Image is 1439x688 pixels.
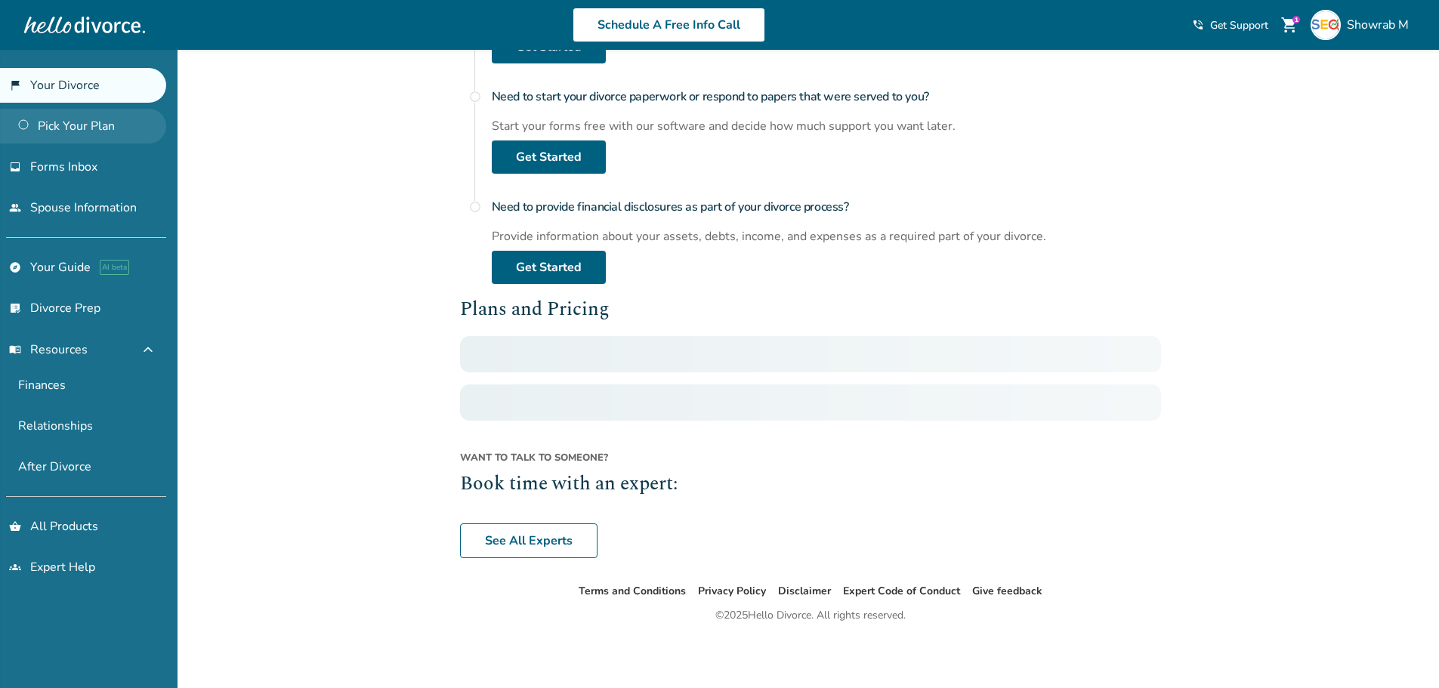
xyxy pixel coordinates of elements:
[42,24,74,36] div: v 4.0.25
[1280,16,1298,34] span: shopping_cart
[60,89,135,99] div: Domain Overview
[1347,17,1415,33] span: Showrab M
[579,584,686,598] a: Terms and Conditions
[9,520,21,532] span: shopping_basket
[30,159,97,175] span: Forms Inbox
[469,91,481,103] span: radio_button_unchecked
[100,260,129,275] span: AI beta
[9,302,21,314] span: list_alt_check
[9,161,21,173] span: inbox
[698,584,766,598] a: Privacy Policy
[492,251,606,284] a: Get Started
[24,39,36,51] img: website_grey.svg
[1192,18,1268,32] a: phone_in_talkGet Support
[492,140,606,174] a: Get Started
[139,341,157,359] span: expand_less
[460,296,1161,325] h2: Plans and Pricing
[573,8,765,42] a: Schedule A Free Info Call
[9,261,21,273] span: explore
[778,582,831,600] li: Disclaimer
[460,451,1161,464] span: Want to talk to someone?
[492,228,1161,245] div: Provide information about your assets, debts, income, and expenses as a required part of your div...
[9,561,21,573] span: groups
[460,523,598,558] a: See All Experts
[1363,615,1439,688] iframe: Chat Widget
[460,470,1161,499] h2: Book time with an expert:
[469,201,481,213] span: radio_button_unchecked
[1210,18,1268,32] span: Get Support
[492,192,1161,222] h4: Need to provide financial disclosures as part of your divorce process?
[1311,10,1341,40] img: SEO Team
[1292,16,1300,23] div: 1
[492,82,1161,112] h4: Need to start your divorce paperwork or respond to papers that were served to you?
[153,88,165,100] img: tab_keywords_by_traffic_grey.svg
[169,89,249,99] div: Keywords by Traffic
[44,88,56,100] img: tab_domain_overview_orange.svg
[1192,19,1204,31] span: phone_in_talk
[9,202,21,214] span: people
[24,24,36,36] img: logo_orange.svg
[9,344,21,356] span: menu_book
[715,606,906,625] div: © 2025 Hello Divorce. All rights reserved.
[972,582,1042,600] li: Give feedback
[9,79,21,91] span: flag_2
[39,39,166,51] div: Domain: [DOMAIN_NAME]
[9,341,88,358] span: Resources
[843,584,960,598] a: Expert Code of Conduct
[492,118,1161,134] div: Start your forms free with our software and decide how much support you want later.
